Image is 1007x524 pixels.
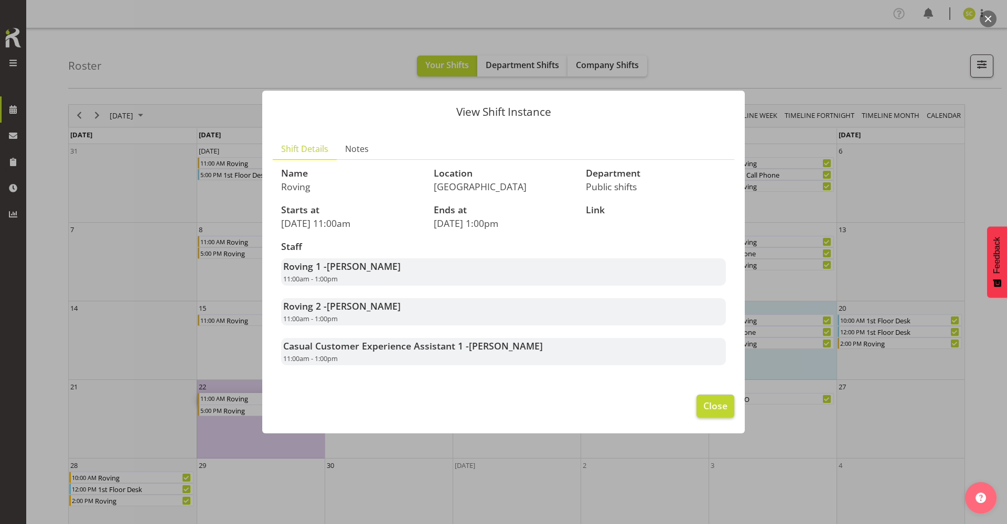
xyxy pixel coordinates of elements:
[434,217,574,229] p: [DATE] 1:00pm
[283,354,338,363] span: 11:00am - 1:00pm
[434,168,574,179] h3: Location
[281,143,328,155] span: Shift Details
[586,168,726,179] h3: Department
[345,143,369,155] span: Notes
[283,260,401,272] strong: Roving 1 -
[281,242,726,252] h3: Staff
[281,181,421,192] p: Roving
[703,399,727,412] span: Close
[434,181,574,192] p: [GEOGRAPHIC_DATA]
[469,340,543,352] span: [PERSON_NAME]
[281,217,421,229] p: [DATE] 11:00am
[586,205,726,215] h3: Link
[992,237,1002,274] span: Feedback
[281,168,421,179] h3: Name
[434,205,574,215] h3: Ends at
[327,300,401,312] span: [PERSON_NAME]
[327,260,401,272] span: [PERSON_NAME]
[283,300,401,312] strong: Roving 2 -
[283,314,338,323] span: 11:00am - 1:00pm
[281,205,421,215] h3: Starts at
[283,274,338,283] span: 11:00am - 1:00pm
[697,395,734,418] button: Close
[273,106,734,117] p: View Shift Instance
[976,493,986,503] img: help-xxl-2.png
[283,340,543,352] strong: Casual Customer Experience Assistant 1 -
[586,181,726,192] p: Public shifts
[987,226,1007,298] button: Feedback - Show survey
